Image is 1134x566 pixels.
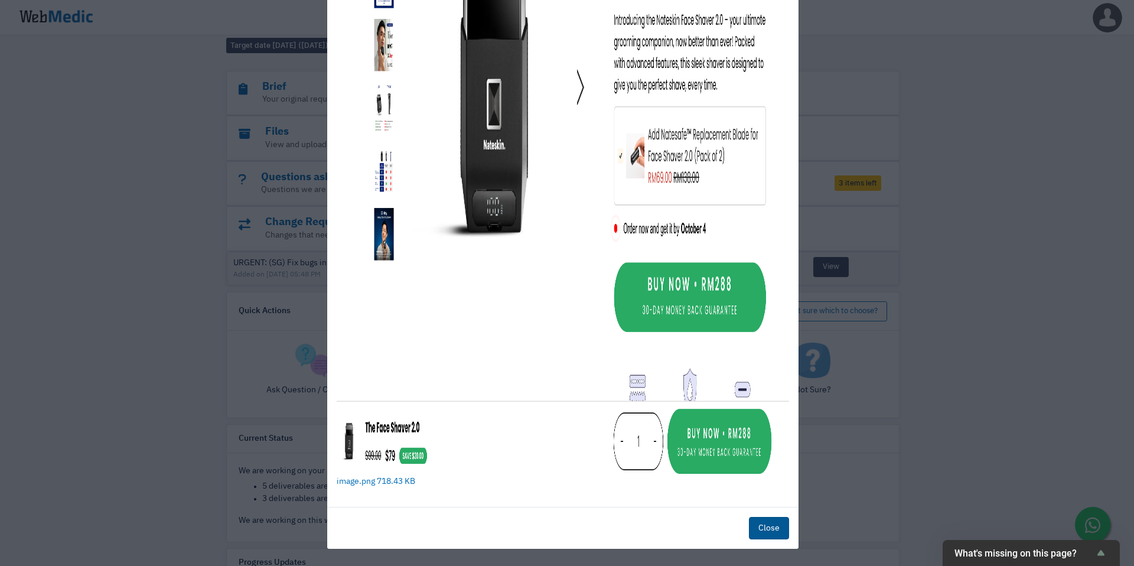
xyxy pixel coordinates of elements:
span: 718.43 KB [377,477,415,486]
button: Close [749,517,789,539]
span: What's missing on this page? [954,548,1094,559]
span: image.png [337,477,375,486]
button: Show survey - What's missing on this page? [954,546,1108,560]
a: image.png 718.43 KB [337,117,789,486]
